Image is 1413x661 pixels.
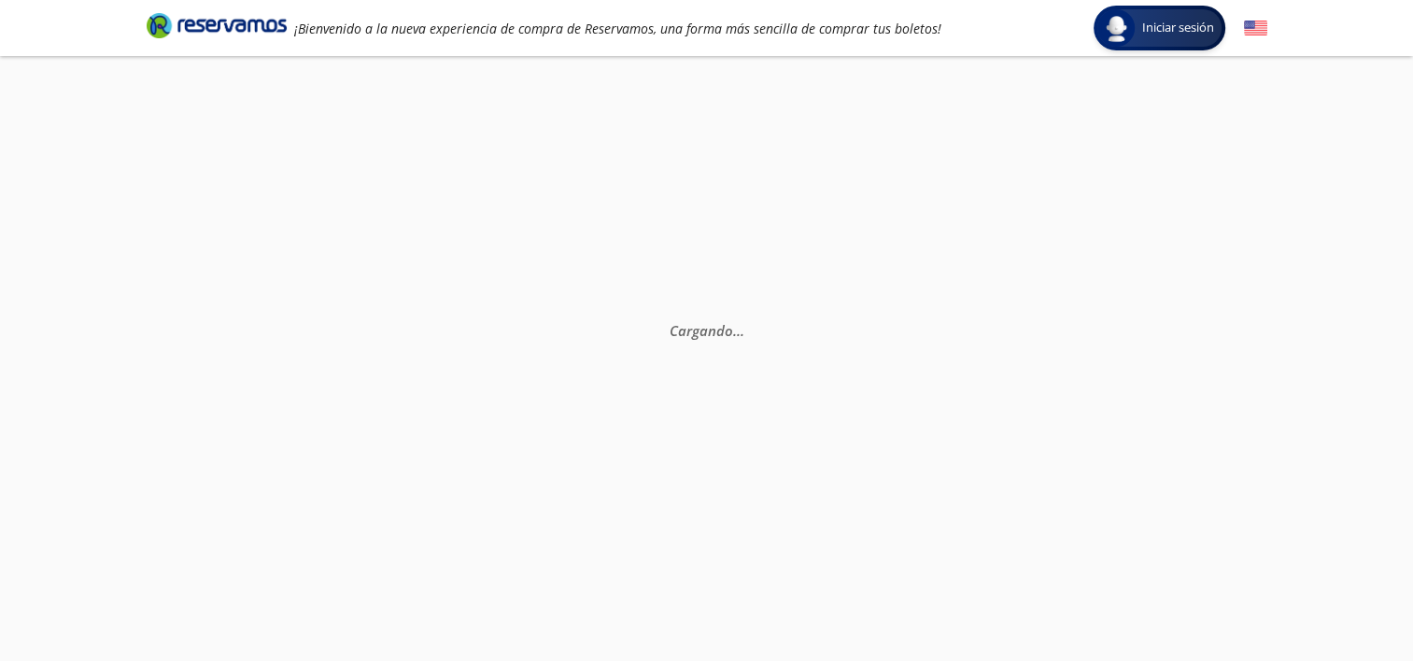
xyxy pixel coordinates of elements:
[740,321,743,340] span: .
[1244,17,1267,40] button: English
[147,11,287,39] i: Brand Logo
[732,321,736,340] span: .
[294,20,941,37] em: ¡Bienvenido a la nueva experiencia de compra de Reservamos, una forma más sencilla de comprar tus...
[736,321,740,340] span: .
[1135,19,1222,37] span: Iniciar sesión
[669,321,743,340] em: Cargando
[147,11,287,45] a: Brand Logo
